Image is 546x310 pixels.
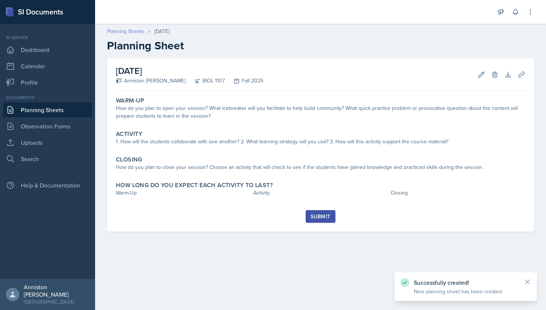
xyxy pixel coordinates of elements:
a: Planning Sheets [107,27,144,35]
div: Documents [3,94,92,101]
a: Observation Forms [3,119,92,134]
div: Activity [253,189,388,197]
a: Dashboard [3,42,92,57]
div: Submit [311,213,330,219]
label: Closing [116,156,142,163]
div: [GEOGRAPHIC_DATA] [24,298,89,306]
label: How long do you expect each activity to last? [116,182,273,189]
h2: Planning Sheet [107,39,534,52]
div: Help & Documentation [3,178,92,193]
a: Calendar [3,59,92,74]
div: Fall 2025 [225,77,263,85]
div: How do you plan to open your session? What icebreaker will you facilitate to help build community... [116,104,525,120]
a: Search [3,151,92,166]
div: [DATE] [155,27,169,35]
h2: [DATE] [116,64,263,78]
div: Anniston [PERSON_NAME] [116,77,185,85]
p: Successfully created! [414,279,518,286]
div: Anniston [PERSON_NAME] [24,283,89,298]
label: Warm-Up [116,97,144,104]
div: Closing [391,189,525,197]
button: Submit [306,210,335,223]
p: New planning sheet has been created [414,288,518,295]
div: Warm-Up [116,189,250,197]
div: Si leader [3,34,92,41]
a: Planning Sheets [3,102,92,117]
label: Activity [116,130,142,138]
a: Uploads [3,135,92,150]
div: How do you plan to close your session? Choose an activity that will check to see if the students ... [116,163,525,171]
div: BIOL 1107 [185,77,225,85]
div: 1. How will the students collaborate with one another? 2. What learning strategy will you use? 3.... [116,138,525,146]
a: Profile [3,75,92,90]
